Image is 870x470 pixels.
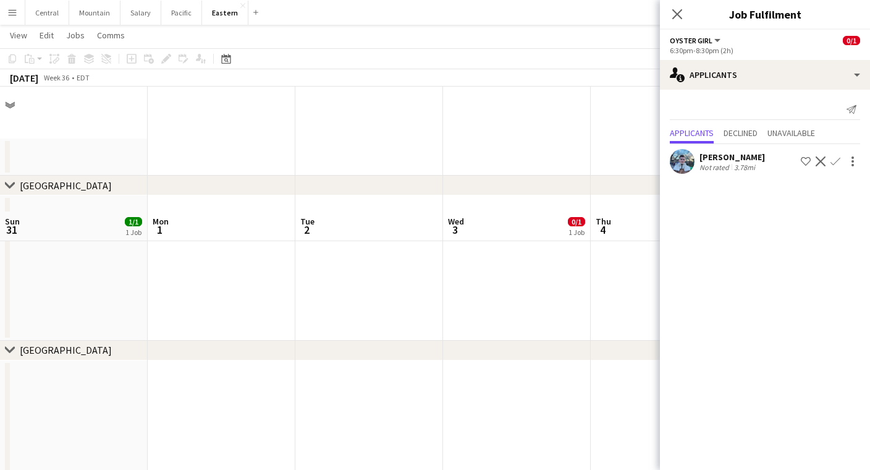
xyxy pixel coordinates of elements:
[670,46,860,55] div: 6:30pm-8:30pm (2h)
[594,223,611,237] span: 4
[298,223,315,237] span: 2
[40,30,54,41] span: Edit
[3,223,20,237] span: 31
[151,223,169,237] span: 1
[69,1,120,25] button: Mountain
[767,129,815,137] span: Unavailable
[35,27,59,43] a: Edit
[5,216,20,227] span: Sun
[120,1,161,25] button: Salary
[670,36,722,45] button: Oyster Girl
[670,36,712,45] span: Oyster Girl
[568,228,585,237] div: 1 Job
[10,72,38,84] div: [DATE]
[448,216,464,227] span: Wed
[5,27,32,43] a: View
[125,217,142,226] span: 1/1
[843,36,860,45] span: 0/1
[66,30,85,41] span: Jobs
[202,1,248,25] button: Eastern
[25,1,69,25] button: Central
[97,30,125,41] span: Comms
[568,217,585,226] span: 0/1
[61,27,90,43] a: Jobs
[300,216,315,227] span: Tue
[125,228,141,237] div: 1 Job
[446,223,464,237] span: 3
[153,216,169,227] span: Mon
[724,129,758,137] span: Declined
[77,73,90,82] div: EDT
[20,179,112,192] div: [GEOGRAPHIC_DATA]
[732,163,758,172] div: 3.78mi
[596,216,611,227] span: Thu
[699,163,732,172] div: Not rated
[41,73,72,82] span: Week 36
[20,344,112,356] div: [GEOGRAPHIC_DATA]
[670,129,714,137] span: Applicants
[699,152,765,163] div: [PERSON_NAME]
[92,27,130,43] a: Comms
[10,30,27,41] span: View
[660,6,870,22] h3: Job Fulfilment
[161,1,202,25] button: Pacific
[660,60,870,90] div: Applicants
